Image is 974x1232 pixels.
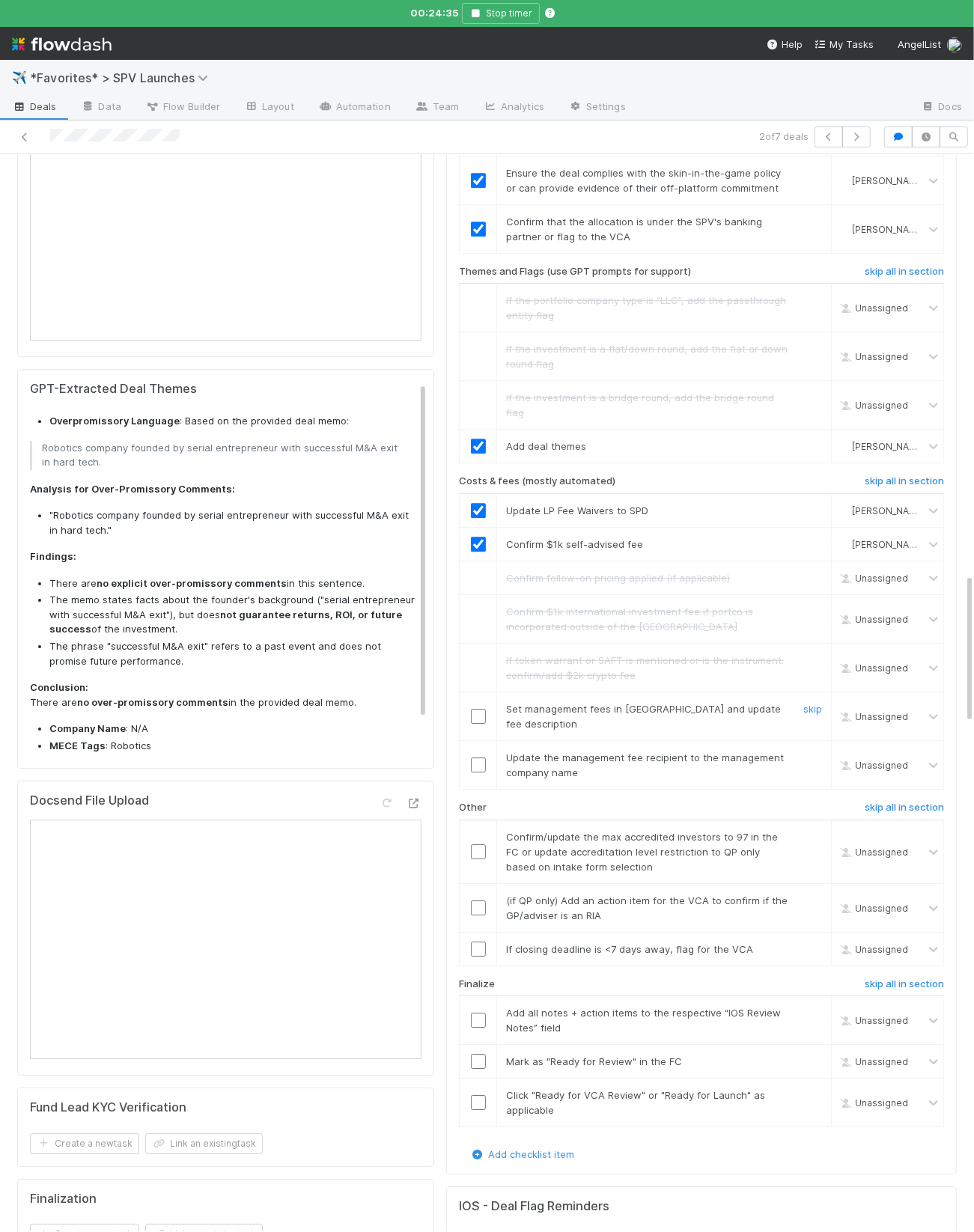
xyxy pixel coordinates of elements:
[506,606,753,632] span: Confirm $1k international investment fee if portco is incorporated outside of the [GEOGRAPHIC_DATA]
[837,846,908,857] span: Unassigned
[837,711,908,722] span: Unassigned
[49,722,416,737] li: : N/A
[803,703,822,715] a: skip
[12,71,27,84] span: ✈️
[837,351,908,362] span: Unassigned
[49,722,126,734] strong: Company Name
[49,609,402,635] strong: not guarantee returns, ROI, or future success
[506,167,781,194] span: Ensure the deal complies with the skin-in-the-game policy or can provide evidence of their off-pl...
[506,1089,765,1116] span: Click "Ready for VCA Review" or "Ready for Launch" as applicable
[506,391,774,418] span: If the investment is a bridge round, add the bridge round flag
[838,504,850,516] img: avatar_b18de8e2-1483-4e81-aa60-0a3d21592880.png
[837,573,908,584] span: Unassigned
[865,475,944,487] h6: skip all in section
[865,802,944,820] a: skip all in section
[837,1015,908,1026] span: Unassigned
[30,1133,139,1154] button: Create a newtask
[837,662,908,674] span: Unassigned
[49,593,416,637] li: The memo states facts about the founder's background ("serial entrepreneur with successful M&A ex...
[865,266,944,278] h6: skip all in section
[12,31,112,57] img: logo-inverted-e16ddd16eac7371096b0.svg
[97,577,287,589] strong: no explicit over-promissory comments
[459,266,691,278] h6: Themes and Flags (use GPT prompts for support)
[852,224,925,235] span: [PERSON_NAME]
[49,414,416,429] li: : Based on the provided deal memo:
[556,96,638,120] a: Settings
[865,266,944,284] a: skip all in section
[852,175,925,186] span: [PERSON_NAME]
[232,96,306,120] a: Layout
[837,614,908,625] span: Unassigned
[506,538,643,550] span: Confirm $1k self-advised fee
[133,96,232,120] a: Flow Builder
[403,96,471,120] a: Team
[49,739,106,751] strong: MECE Tags
[909,96,974,120] a: Docs
[30,1100,186,1115] h5: Fund Lead KYC Verification
[815,37,874,52] a: My Tasks
[30,680,416,710] p: There are in the provided deal memo.
[506,894,788,921] span: (if QP only) Add an action item for the VCA to confirm if the GP/adviser is an RIA
[865,802,944,814] h6: skip all in section
[30,793,149,808] h5: Docsend File Upload
[898,38,941,50] span: AngelList
[506,440,586,452] span: Add deal themes
[42,441,406,470] p: Robotics company founded by serial entrepreneur with successful M&A exit in hard tech.
[506,216,762,243] span: Confirm that the allocation is under the SPV's banking partner or flag to the VCA
[506,1055,682,1067] span: Mark as "Ready for Review" in the FC
[145,1133,263,1154] button: Link an existingtask
[865,978,944,996] a: skip all in section
[506,504,648,516] span: Update LP Fee Waivers to SPD
[30,681,88,693] strong: Conclusion:
[947,37,962,52] img: avatar_b18de8e2-1483-4e81-aa60-0a3d21592880.png
[459,1199,944,1214] h5: IOS - Deal Flag Reminders
[838,440,850,452] img: avatar_b18de8e2-1483-4e81-aa60-0a3d21592880.png
[306,96,403,120] a: Automation
[506,343,788,370] span: If the investment is a flat/down round, add the flat or down round flag
[837,1097,908,1109] span: Unassigned
[145,99,220,114] span: Flow Builder
[30,550,76,562] strong: Findings:
[69,96,133,120] a: Data
[49,576,416,591] li: There are in this sentence.
[12,99,57,114] span: Deals
[506,751,784,778] span: Update the management fee recipient to the management company name
[49,415,180,427] strong: Overpromissory Language
[837,943,908,954] span: Unassigned
[459,802,487,814] h6: Other
[837,302,908,314] span: Unassigned
[506,572,730,584] span: Confirm follow-on pricing applied (if applicable)
[30,70,216,85] span: *Favorites* > SPV Launches
[49,639,416,668] li: The phrase "successful M&A exit" refers to a past event and does not promise future performance.
[865,978,944,990] h6: skip all in section
[30,382,416,397] h5: GPT-Extracted Deal Themes
[506,703,781,730] span: Set management fees in [GEOGRAPHIC_DATA] and update fee description
[462,3,540,24] button: Stop timer
[411,5,456,20] span: 00:24:35
[865,475,944,493] a: skip all in section
[759,129,809,144] span: 2 of 7 deals
[77,696,228,708] strong: no over-promissory comments
[470,1148,574,1160] a: Add checklist item
[838,174,850,186] img: avatar_b18de8e2-1483-4e81-aa60-0a3d21592880.png
[49,739,416,754] li: : Robotics
[837,400,908,411] span: Unassigned
[852,441,925,452] span: [PERSON_NAME]
[767,37,803,52] div: Help
[459,475,615,487] h6: Costs & fees (mostly automated)
[506,654,784,681] span: If token warrant or SAFT is mentioned or is the instrument: confirm/add $2k crypto fee
[30,1192,97,1207] h5: Finalization
[506,943,753,955] span: If closing deadline is <7 days away, flag for the VCA
[506,831,778,873] span: Confirm/update the max accredited investors to 97 in the FC or update accreditation level restric...
[506,1007,781,1034] span: Add all notes + action items to the respective “IOS Review Notes” field
[852,539,925,550] span: [PERSON_NAME]
[30,483,235,495] strong: Analysis for Over-Promissory Comments:
[838,223,850,235] img: avatar_b18de8e2-1483-4e81-aa60-0a3d21592880.png
[837,902,908,913] span: Unassigned
[506,294,786,321] span: If the portfolio company type is “LLC”, add the passthrough entity flag
[852,505,925,516] span: [PERSON_NAME]
[815,38,874,50] span: My Tasks
[837,760,908,771] span: Unassigned
[838,538,850,550] img: avatar_b18de8e2-1483-4e81-aa60-0a3d21592880.png
[471,96,556,120] a: Analytics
